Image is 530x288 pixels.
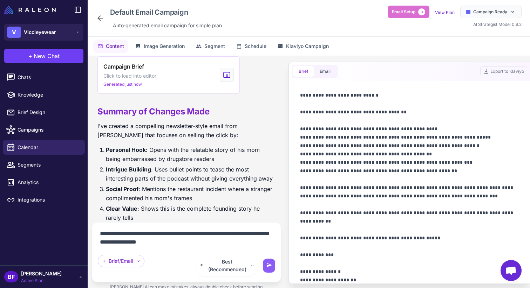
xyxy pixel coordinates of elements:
[3,122,85,137] a: Campaigns
[106,185,138,192] strong: Social Proof
[3,70,85,85] a: Chats
[106,146,146,153] strong: Personal Hook
[18,108,79,116] span: Brief Design
[3,140,85,155] a: Calendar
[18,178,79,186] span: Analytics
[106,42,124,50] span: Content
[286,42,329,50] span: Klaviyo Campaign
[98,255,144,267] div: Brief/Email
[107,6,225,19] div: Click to edit campaign name
[18,161,79,169] span: Segments
[435,10,455,15] a: View Plan
[106,204,276,222] li: : Shows this is the complete founding story he rarely tells
[106,205,137,212] strong: Clear Value
[195,255,259,276] button: Best (Recommended)
[144,42,185,50] span: Image Generation
[131,40,189,53] button: Image Generation
[106,166,151,173] strong: Intrigue Building
[480,66,527,76] button: Export to Klaviyo
[28,52,32,60] span: +
[103,72,156,80] span: Click to load into editor
[3,175,85,190] a: Analytics
[34,52,60,60] span: New Chat
[4,49,83,63] button: +New Chat
[3,192,85,207] a: Integrations
[4,6,59,14] a: Raleon Logo
[4,24,83,41] button: VViccieyewear
[4,6,56,14] img: Raleon Logo
[4,271,18,282] div: BF
[97,106,276,117] h2: Summary of Changes Made
[103,81,142,87] span: Generated just now
[18,73,79,81] span: Chats
[106,145,276,163] li: : Opens with the relatable story of his mom being embarrassed by drugstore readers
[501,260,522,281] div: Open chat
[3,105,85,120] a: Brief Design
[206,258,248,273] span: Best (Recommended)
[418,8,425,15] span: 3
[106,165,276,183] li: : Uses bullet points to tease the most interesting parts of the podcast without giving everything...
[18,143,79,151] span: Calendar
[273,40,333,53] button: Klaviyo Campaign
[18,126,79,134] span: Campaigns
[3,87,85,102] a: Knowledge
[93,40,128,53] button: Content
[314,66,336,77] button: Email
[21,270,62,278] span: [PERSON_NAME]
[245,42,266,50] span: Schedule
[21,278,62,284] span: Active Plan
[7,27,21,38] div: V
[473,9,507,15] span: Campaign Ready
[110,20,225,31] div: Click to edit description
[106,184,276,203] li: : Mentions the restaurant incident where a stranger complimented his mom's frames
[232,40,271,53] button: Schedule
[293,66,314,77] button: Brief
[473,22,522,27] span: AI Strategist Model 0.9.2
[103,62,144,71] span: Campaign Brief
[18,91,79,99] span: Knowledge
[3,157,85,172] a: Segments
[24,28,56,36] span: Viccieyewear
[192,40,229,53] button: Segment
[392,9,415,15] span: Email Setup
[204,42,225,50] span: Segment
[113,22,222,29] span: Auto‑generated email campaign for simple plan
[97,121,276,140] p: I've created a compelling newsletter-style email from [PERSON_NAME] that focuses on selling the c...
[388,6,429,18] button: Email Setup3
[18,196,79,204] span: Integrations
